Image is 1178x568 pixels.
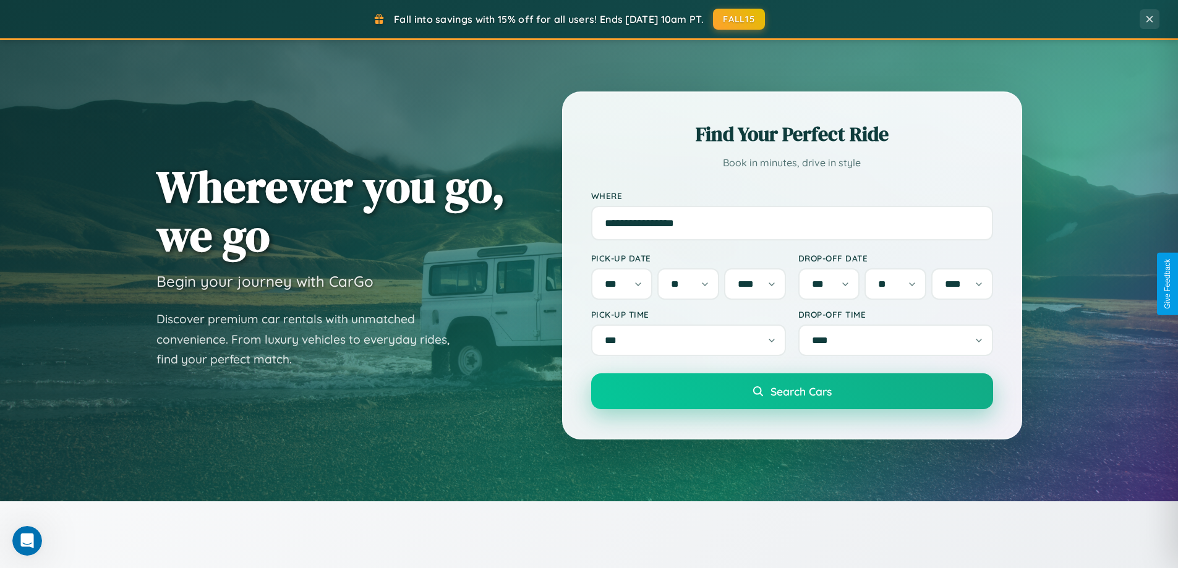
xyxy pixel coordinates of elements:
p: Discover premium car rentals with unmatched convenience. From luxury vehicles to everyday rides, ... [156,309,466,370]
label: Pick-up Date [591,253,786,263]
iframe: Intercom live chat [12,526,42,556]
label: Where [591,190,993,201]
label: Pick-up Time [591,309,786,320]
button: FALL15 [713,9,765,30]
button: Search Cars [591,373,993,409]
h2: Find Your Perfect Ride [591,121,993,148]
h3: Begin your journey with CarGo [156,272,373,290]
label: Drop-off Date [798,253,993,263]
p: Book in minutes, drive in style [591,154,993,172]
div: Give Feedback [1163,259,1172,309]
span: Search Cars [770,384,832,398]
span: Fall into savings with 15% off for all users! Ends [DATE] 10am PT. [394,13,704,25]
h1: Wherever you go, we go [156,162,505,260]
label: Drop-off Time [798,309,993,320]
